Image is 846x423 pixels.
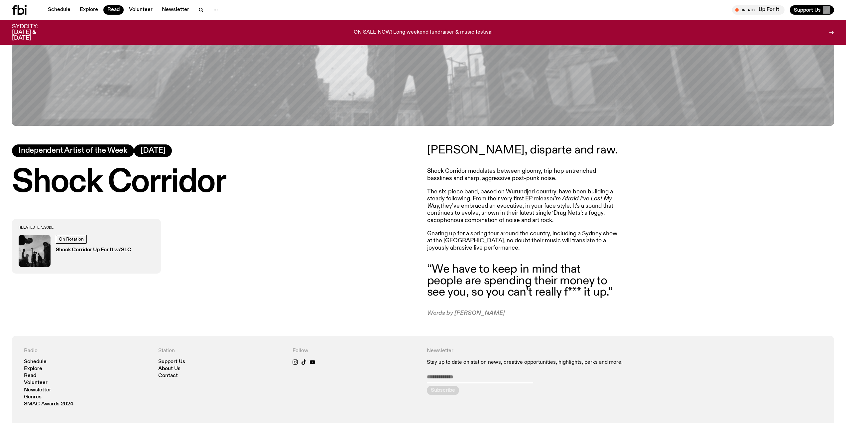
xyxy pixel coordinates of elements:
[24,348,150,354] h4: Radio
[794,7,821,13] span: Support Us
[103,5,124,15] a: Read
[19,235,154,267] a: shock corridor 4 SLCOn RotationShock Corridor Up For It w/SLC
[427,264,619,298] blockquote: “We have to keep in mind that people are spending their money to see you, so you can’t really f**...
[427,144,619,156] p: [PERSON_NAME], disparte and raw.
[427,348,687,354] h4: Newsletter
[24,402,73,407] a: SMAC Awards 2024
[56,248,131,253] h3: Shock Corridor Up For It w/SLC
[158,5,193,15] a: Newsletter
[24,359,47,364] a: Schedule
[24,395,42,400] a: Genres
[24,373,36,378] a: Read
[427,196,612,209] em: I’m Afraid I’ve Lost My Way,
[19,235,51,267] img: shock corridor 4 SLC
[12,168,419,198] h1: Shock Corridor
[158,359,185,364] a: Support Us
[44,5,74,15] a: Schedule
[427,386,459,395] button: Subscribe
[19,226,154,229] h3: Related Episode
[427,188,619,224] p: The six-piece band, based on Wurundjeri country, have been building a steady following. From thei...
[158,348,285,354] h4: Station
[293,348,419,354] h4: Follow
[158,373,178,378] a: Contact
[427,310,619,317] p: Words by [PERSON_NAME]
[24,388,51,393] a: Newsletter
[427,359,687,366] p: Stay up to date on station news, creative opportunities, highlights, perks and more.
[732,5,785,15] button: On AirUp For It
[24,366,42,371] a: Explore
[427,230,619,252] p: Gearing up for a spring tour around the country, including a Sydney show at the [GEOGRAPHIC_DATA]...
[76,5,102,15] a: Explore
[125,5,157,15] a: Volunteer
[24,380,48,385] a: Volunteer
[141,147,166,154] span: [DATE]
[19,147,127,154] span: Independent Artist of the Week
[12,24,55,41] h3: SYDCITY: [DATE] & [DATE]
[427,168,619,182] p: Shock Corridor modulates between gloomy, trip hop entrenched basslines and sharp, aggressive post...
[354,30,493,36] p: ON SALE NOW! Long weekend fundraiser & music festival
[158,366,181,371] a: About Us
[790,5,834,15] button: Support Us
